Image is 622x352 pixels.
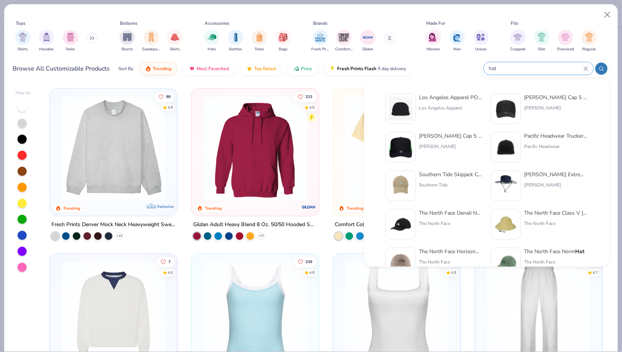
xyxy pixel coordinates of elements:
div: 4.7 [592,270,598,275]
div: Los Angeles Apparel POLY COTTON TWILL 5 PANEL [419,93,483,101]
img: 31d1171b-c302-40d8-a1fe-679e4cf1ca7b [494,97,518,121]
span: Oversized [557,47,574,52]
span: 5 day delivery [378,64,406,73]
button: filter button [360,30,376,52]
img: 71722808-2b97-4973-8707-df24310497f4 [494,174,518,198]
button: Like [157,256,174,267]
img: f5d85501-0dbb-4ee4-b115-c08fa3845d83 [58,96,169,201]
img: Comfort Colors Image [338,32,350,43]
div: Gildan Adult Heavy Blend 8 Oz. 50/50 Hooded Sweatshirt [193,220,317,230]
img: Regular Image [585,33,594,42]
img: Men Image [453,33,461,42]
span: 88 [166,95,170,98]
span: Unisex [475,47,487,52]
img: 029b8af0-80e6-406f-9fdc-fdf898547912 [341,96,453,201]
button: Like [435,256,457,267]
div: 4.8 [309,270,314,275]
button: filter button [312,30,329,52]
img: Cropped Image [513,33,522,42]
div: The North Face [419,220,483,227]
span: Sweatpants [142,47,160,52]
button: Most Favorited [183,62,235,75]
div: filter for Men [449,30,465,52]
span: Top Rated [254,66,276,72]
img: most_fav.gif [189,66,195,72]
div: filter for Bottles [228,30,243,52]
div: Bottoms [120,20,138,27]
div: Tops [16,20,26,27]
div: filter for Hats [204,30,219,52]
div: filter for Cropped [510,30,526,52]
div: filter for Totes [252,30,267,52]
button: Close [600,8,615,22]
img: Oversized Image [561,33,570,42]
span: Price [301,66,312,72]
div: filter for Hoodies [39,30,54,52]
div: Fresh Prints Denver Mock Neck Heavyweight Sweatshirt [51,220,176,230]
img: Unisex Image [476,33,485,42]
span: Hoodies [39,47,54,52]
div: 4.8 [309,104,314,110]
div: filter for Regular [582,30,597,52]
div: The North Face Class V [PERSON_NAME] - Women's [524,209,588,217]
img: Tanks Image [66,33,75,42]
div: filter for Unisex [473,30,489,52]
div: Brands [313,20,328,27]
button: filter button [39,30,54,52]
img: flash.gif [329,66,336,72]
img: a90f7c54-8796-4cb2-9d6e-4e9644cfe0fe [169,96,281,201]
img: 0fe94eb2-1d79-41de-ab2c-37953f62cf58 [494,212,518,236]
button: filter button [426,30,441,52]
div: The North Face [524,220,588,227]
img: 18e8f859-1b27-48e2-8e0f-ab0c742c10e6 [389,251,413,275]
div: [PERSON_NAME] Cap 5 Panel Mid Profile Mesh Back Trucker [524,93,588,101]
div: [PERSON_NAME] [524,182,588,188]
div: The North Face [419,259,483,265]
img: 03eab217-719c-4b32-96b9-b0691a79c4aa [389,135,413,159]
span: 238 [305,260,312,264]
div: filter for Comfort Colors [335,30,353,52]
button: filter button [63,30,78,52]
span: Tanks [66,47,75,52]
button: Price [288,62,318,75]
span: Regular [582,47,596,52]
img: Shorts Image [123,33,132,42]
button: filter button [204,30,219,52]
div: Accessories [205,20,230,27]
img: Hats Image [208,33,216,42]
div: Pacific Headwear [524,143,588,150]
span: Skirts [170,47,180,52]
div: 4.8 [451,270,456,275]
div: Pacific Headwear Trucker Snapback [524,132,588,140]
button: Top Rated [241,62,281,75]
div: filter for Bags [276,30,291,52]
img: Fresh Prints Image [315,32,326,43]
img: Gildan Image [362,32,374,43]
span: Most Favorited [197,66,229,72]
button: filter button [534,30,549,52]
div: Fits [511,20,518,27]
img: Totes Image [255,33,264,42]
div: filter for Shorts [120,30,135,52]
div: 4.8 [167,104,173,110]
span: 223 [305,95,312,98]
button: Like [154,91,174,102]
span: Shorts [122,47,133,52]
button: filter button [228,30,243,52]
img: 3616d802-10ec-4a43-a9b9-fc7c576c608e [389,212,413,236]
button: filter button [252,30,267,52]
strong: Hat [475,248,485,255]
div: filter for Gildan [360,30,376,52]
img: a164e800-7022-4571-a324-30c76f641635 [311,96,423,201]
div: filter for Oversized [557,30,574,52]
div: Southern Tide [419,182,483,188]
div: filter for Shirts [15,30,30,52]
button: Trending [139,62,177,75]
input: Try "T-Shirt" [488,64,584,73]
div: Comfort Colors Adult Heavyweight T-Shirt [335,220,438,230]
div: filter for Fresh Prints [312,30,329,52]
button: filter button [449,30,465,52]
span: 7 [168,260,170,264]
img: trending.gif [145,66,151,72]
div: [PERSON_NAME] [524,104,588,111]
